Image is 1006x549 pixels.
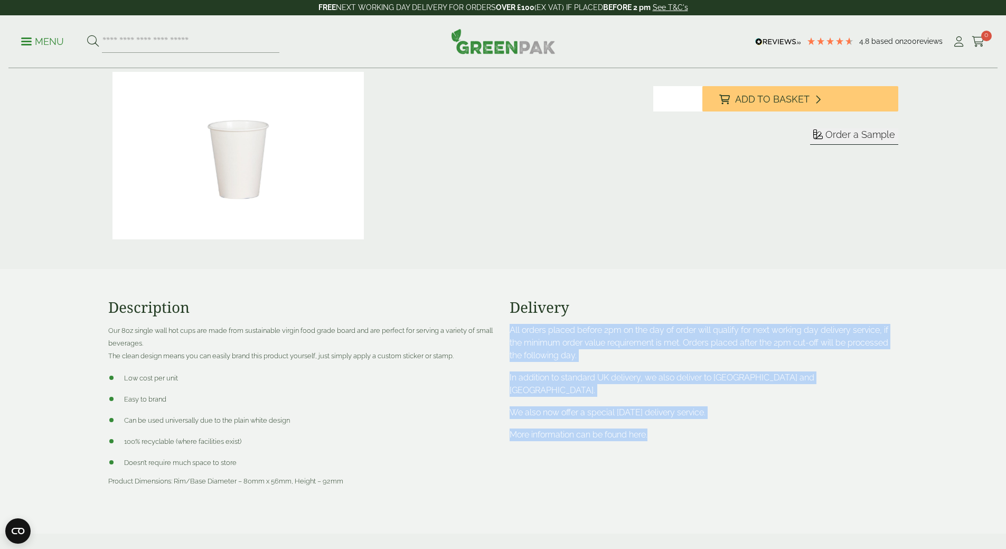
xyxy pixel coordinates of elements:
[871,37,904,45] span: Based on
[825,129,895,140] span: Order a Sample
[859,37,871,45] span: 4.8
[5,518,31,544] button: Open CMP widget
[21,35,64,46] a: Menu
[496,3,534,12] strong: OVER £100
[972,34,985,50] a: 0
[653,3,688,12] a: See T&C's
[806,36,854,46] div: 4.79 Stars
[952,36,965,47] i: My Account
[603,3,651,12] strong: BEFORE 2 pm
[510,299,898,317] h3: Delivery
[510,371,898,397] p: In addition to standard UK delivery, we also deliver to [GEOGRAPHIC_DATA] and [GEOGRAPHIC_DATA].
[124,438,241,445] span: 100% recyclable (where facilities exist)
[917,37,943,45] span: reviews
[904,37,917,45] span: 200
[702,86,898,111] button: Add to Basket
[108,477,343,485] span: Product Dimensions: Rim/Base Diameter – 80mm x 56mm, Height – 92mm
[510,406,898,419] p: We also now offer a special [DATE] delivery service.
[124,374,178,382] span: Low cost per unit
[318,3,336,12] strong: FREE
[112,72,364,240] img: 8oz Single Wall White Paper Cup Full Case Of 0
[510,324,898,362] p: All orders placed before 2pm on the day of order will qualify for next working day delivery servi...
[755,38,801,45] img: REVIEWS.io
[124,395,166,403] span: Easy to brand
[108,327,493,347] span: Our 8oz single wall hot cups are made from sustainable virgin food grade board and are perfect fo...
[972,36,985,47] i: Cart
[21,35,64,48] p: Menu
[124,459,237,467] span: Doesn’t require much space to store
[981,31,992,41] span: 0
[810,128,898,145] button: Order a Sample
[108,352,454,360] span: The clean design means you can easily brand this product yourself, just simply apply a custom sti...
[510,430,647,440] a: More information can be found here.
[108,299,497,317] h3: Description
[735,94,810,105] span: Add to Basket
[124,416,290,424] span: Can be used universally due to the plain white design
[451,29,556,54] img: GreenPak Supplies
